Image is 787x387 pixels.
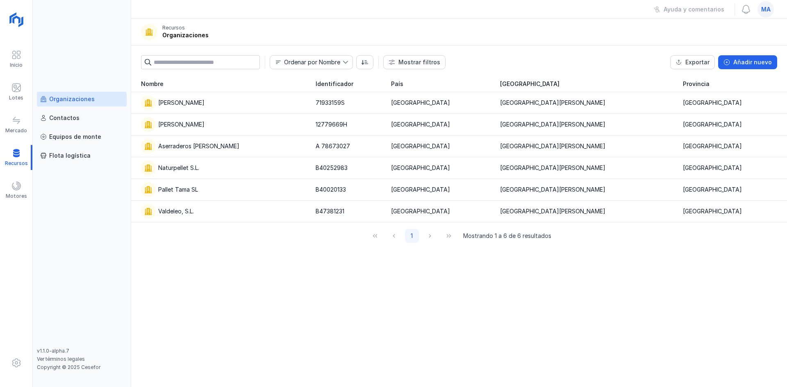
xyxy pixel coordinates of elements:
[37,348,127,354] div: v1.1.0-alpha.7
[158,164,199,172] div: Naturpellet S.L.
[405,229,419,243] button: Page 1
[391,120,450,129] div: [GEOGRAPHIC_DATA]
[316,80,353,88] span: Identificador
[6,193,27,199] div: Motores
[718,55,777,69] button: Añadir nuevo
[37,148,127,163] a: Flota logística
[158,186,198,194] div: Pallet Tama SL
[500,186,605,194] div: [GEOGRAPHIC_DATA][PERSON_NAME]
[316,164,348,172] div: B40252983
[37,356,85,362] a: Ver términos legales
[316,120,347,129] div: 12779669H
[49,95,95,103] div: Organizaciones
[391,99,450,107] div: [GEOGRAPHIC_DATA]
[391,186,450,194] div: [GEOGRAPHIC_DATA]
[500,120,605,129] div: [GEOGRAPHIC_DATA][PERSON_NAME]
[9,95,23,101] div: Lotes
[391,207,450,215] div: [GEOGRAPHIC_DATA]
[158,120,205,129] div: [PERSON_NAME]
[316,186,346,194] div: B40020133
[391,80,403,88] span: País
[683,207,742,215] div: [GEOGRAPHIC_DATA]
[141,80,164,88] span: Nombre
[49,133,101,141] div: Equipos de monte
[500,207,605,215] div: [GEOGRAPHIC_DATA][PERSON_NAME]
[383,55,446,69] button: Mostrar filtros
[500,80,560,88] span: [GEOGRAPHIC_DATA]
[37,129,127,144] a: Equipos de monte
[37,111,127,125] a: Contactos
[761,5,771,14] span: ma
[162,25,185,31] div: Recursos
[733,58,772,66] div: Añadir nuevo
[37,364,127,371] div: Copyright © 2025 Cesefor
[683,99,742,107] div: [GEOGRAPHIC_DATA]
[463,232,551,240] span: Mostrando 1 a 6 de 6 resultados
[398,58,440,66] div: Mostrar filtros
[10,62,23,68] div: Inicio
[500,142,605,150] div: [GEOGRAPHIC_DATA][PERSON_NAME]
[683,120,742,129] div: [GEOGRAPHIC_DATA]
[683,142,742,150] div: [GEOGRAPHIC_DATA]
[284,59,340,65] div: Ordenar por Nombre
[162,31,209,39] div: Organizaciones
[316,142,350,150] div: A 78673027
[500,164,605,172] div: [GEOGRAPHIC_DATA][PERSON_NAME]
[648,2,730,16] button: Ayuda y comentarios
[391,164,450,172] div: [GEOGRAPHIC_DATA]
[158,142,239,150] div: Aserraderos [PERSON_NAME]
[683,80,710,88] span: Provincia
[670,55,715,69] button: Exportar
[5,127,27,134] div: Mercado
[316,99,345,107] div: 71933159S
[664,5,724,14] div: Ayuda y comentarios
[316,207,344,215] div: B47381231
[49,114,80,122] div: Contactos
[685,58,710,66] div: Exportar
[683,186,742,194] div: [GEOGRAPHIC_DATA]
[158,99,205,107] div: [PERSON_NAME]
[37,92,127,106] a: Organizaciones
[6,9,27,30] img: logoRight.svg
[158,207,194,215] div: Valdeleo, S.L.
[500,99,605,107] div: [GEOGRAPHIC_DATA][PERSON_NAME]
[270,56,343,69] span: Nombre
[49,152,91,160] div: Flota logística
[391,142,450,150] div: [GEOGRAPHIC_DATA]
[683,164,742,172] div: [GEOGRAPHIC_DATA]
